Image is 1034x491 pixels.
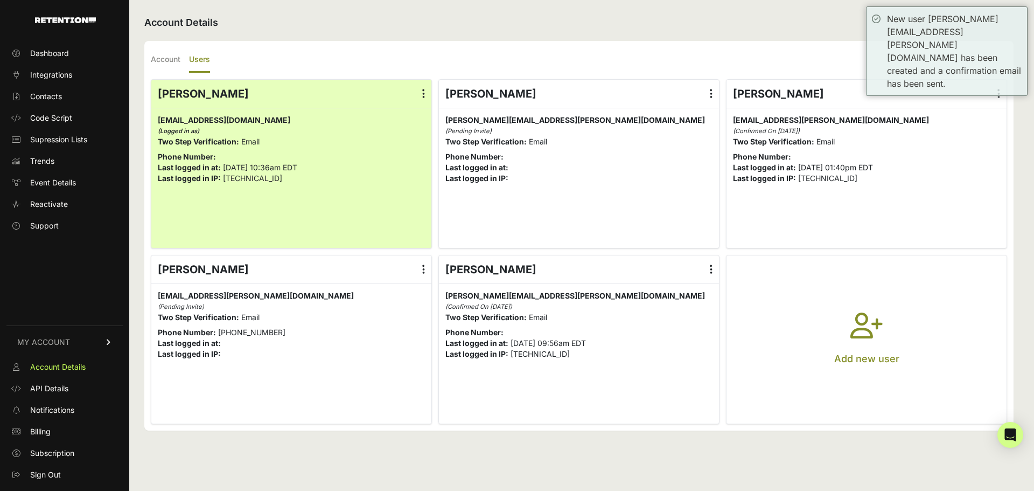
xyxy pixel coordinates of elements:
img: Retention.com [35,17,96,23]
span: Subscription [30,448,74,459]
span: Event Details [30,177,76,188]
a: Support [6,217,123,234]
a: Code Script [6,109,123,127]
span: Email [241,313,260,322]
span: MY ACCOUNT [17,337,70,348]
span: Integrations [30,70,72,80]
span: [DATE] 10:36am EDT [223,163,297,172]
strong: Last logged in at: [158,163,221,172]
span: Supression Lists [30,134,87,145]
span: [TECHNICAL_ID] [798,174,857,183]
strong: Last logged in IP: [158,349,221,358]
a: API Details [6,380,123,397]
span: Account Details [30,362,86,372]
strong: Phone Number: [445,328,504,337]
span: Support [30,220,59,231]
label: Account [151,47,180,73]
strong: Last logged in at: [445,338,508,348]
strong: Two Step Verification: [158,313,239,322]
a: Sign Out [6,466,123,483]
a: Notifications [6,402,123,419]
span: Contacts [30,91,62,102]
strong: Phone Number: [445,152,504,161]
strong: Phone Number: [158,152,216,161]
span: [EMAIL_ADDRESS][PERSON_NAME][DOMAIN_NAME] [158,291,354,300]
i: (Confirmed On [DATE]) [445,303,512,310]
span: API Details [30,383,68,394]
div: [PERSON_NAME] [439,80,719,108]
span: Reactivate [30,199,68,210]
strong: Two Step Verification: [733,137,814,146]
div: New user [PERSON_NAME][EMAIL_ADDRESS][PERSON_NAME][DOMAIN_NAME] has been created and a confirmati... [887,12,1022,90]
span: [PHONE_NUMBER] [218,328,285,337]
div: [PERSON_NAME] [726,80,1007,108]
span: Notifications [30,405,74,416]
a: Event Details [6,174,123,191]
strong: Two Step Verification: [445,137,527,146]
i: (Confirmed On [DATE]) [733,127,800,135]
strong: Last logged in at: [733,163,796,172]
a: Trends [6,153,123,170]
a: Billing [6,423,123,440]
strong: Two Step Verification: [445,313,527,322]
span: [PERSON_NAME][EMAIL_ADDRESS][PERSON_NAME][DOMAIN_NAME] [445,115,705,125]
span: Billing [30,426,51,437]
a: Reactivate [6,196,123,213]
a: Account Details [6,358,123,376]
span: Dashboard [30,48,69,59]
span: Trends [30,156,54,167]
strong: Phone Number: [733,152,791,161]
div: Open Intercom Messenger [997,422,1023,448]
span: [DATE] 09:56am EDT [511,338,586,348]
strong: Phone Number: [158,328,216,337]
a: Integrations [6,66,123,84]
strong: Last logged in at: [158,338,221,348]
strong: Last logged in IP: [158,174,221,183]
strong: Two Step Verification: [158,137,239,146]
div: [PERSON_NAME] [439,255,719,283]
a: Supression Lists [6,131,123,148]
div: [PERSON_NAME] [151,80,431,108]
span: [PERSON_NAME][EMAIL_ADDRESS][PERSON_NAME][DOMAIN_NAME] [445,291,705,300]
span: [DATE] 01:40pm EDT [798,163,873,172]
span: Email [529,313,547,322]
i: (Pending Invite) [445,127,492,135]
strong: Last logged in IP: [445,174,508,183]
span: Email [816,137,835,146]
p: Add new user [834,351,899,366]
a: Subscription [6,445,123,462]
strong: Last logged in IP: [445,349,508,358]
i: (Logged in as) [158,127,199,135]
span: [EMAIL_ADDRESS][DOMAIN_NAME] [158,115,290,125]
span: Code Script [30,113,72,123]
label: Users [189,47,210,73]
button: Add new user [726,255,1007,424]
span: [TECHNICAL_ID] [511,349,570,358]
span: Email [241,137,260,146]
span: [EMAIL_ADDRESS][PERSON_NAME][DOMAIN_NAME] [733,115,929,125]
h2: Account Details [144,15,1014,30]
span: Sign Out [30,469,61,480]
span: [TECHNICAL_ID] [223,174,282,183]
i: (Pending Invite) [158,303,204,310]
div: [PERSON_NAME] [151,255,431,283]
a: Dashboard [6,45,123,62]
a: Contacts [6,88,123,105]
span: Email [529,137,547,146]
strong: Last logged in IP: [733,174,796,183]
strong: Last logged in at: [445,163,508,172]
a: MY ACCOUNT [6,326,123,358]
